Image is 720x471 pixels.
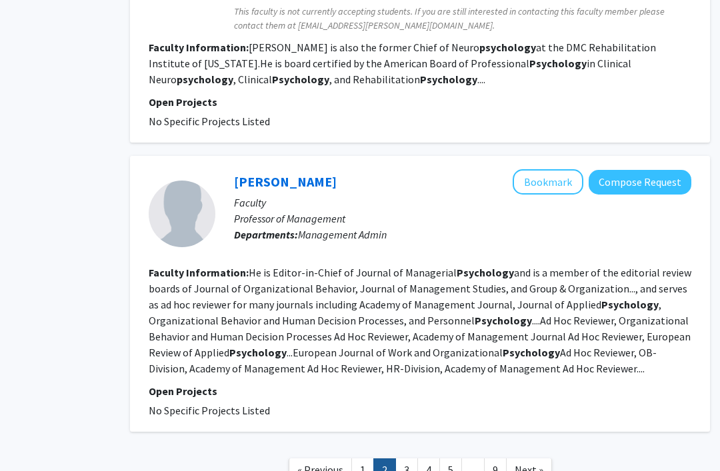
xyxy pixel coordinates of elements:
a: [PERSON_NAME] [234,173,337,190]
button: Compose Request to Amanuel Tekleab [589,170,691,195]
span: Management Admin [298,228,387,241]
iframe: Chat [10,411,57,461]
b: Psychology [475,314,532,327]
p: Open Projects [149,94,691,110]
b: Psychology [457,266,514,279]
p: Professor of Management [234,211,691,227]
b: Psychology [503,346,560,359]
b: psychology [177,73,233,86]
b: Psychology [529,57,587,70]
b: Faculty Information: [149,41,249,54]
p: Open Projects [149,383,691,399]
span: No Specific Projects Listed [149,115,270,128]
button: Add Amanuel Tekleab to Bookmarks [513,169,583,195]
fg-read-more: [PERSON_NAME] is also the former Chief of Neuro at the DMC Rehabilitation Institute of [US_STATE]... [149,41,656,86]
span: No Specific Projects Listed [149,404,270,417]
b: Psychology [601,298,659,311]
b: Psychology [420,73,477,86]
b: Departments: [234,228,298,241]
b: Faculty Information: [149,266,249,279]
b: psychology [479,41,536,54]
fg-read-more: He is Editor-in-Chief of Journal of Managerial and is a member of the editorial review boards of ... [149,266,691,375]
b: Psychology [272,73,329,86]
p: Faculty [234,195,691,211]
b: Psychology [229,346,287,359]
span: This faculty is not currently accepting students. If you are still interested in contacting this ... [234,5,691,33]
